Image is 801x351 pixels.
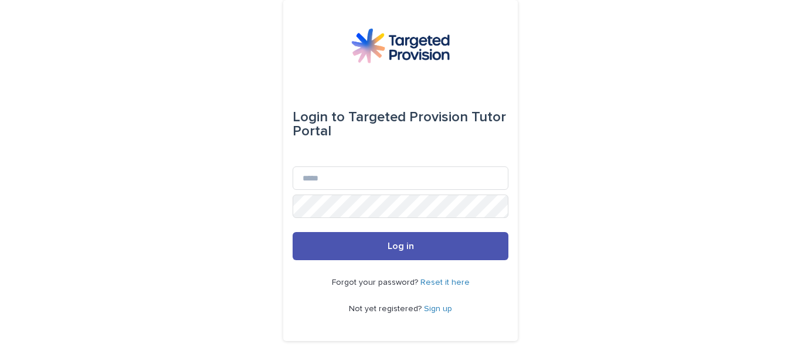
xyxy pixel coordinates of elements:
span: Forgot your password? [332,278,420,287]
div: Targeted Provision Tutor Portal [293,101,508,148]
span: Not yet registered? [349,305,424,313]
a: Sign up [424,305,452,313]
img: M5nRWzHhSzIhMunXDL62 [351,28,450,63]
button: Log in [293,232,508,260]
span: Login to [293,110,345,124]
span: Log in [388,241,414,251]
a: Reset it here [420,278,470,287]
